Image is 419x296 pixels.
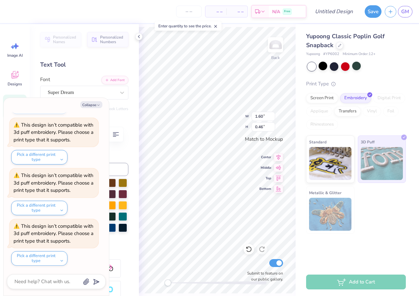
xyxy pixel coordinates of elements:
div: This design isn’t compatible with 3d puff embroidery. Please choose a print type that it supports. [13,122,93,143]
span: Designs [8,81,22,87]
span: N/A [272,8,280,15]
div: Rhinestones [306,120,338,130]
div: This design isn’t compatible with 3d puff embroidery. Please choose a print type that it supports. [13,223,93,244]
div: This design isn’t compatible with 3d puff embroidery. Please choose a print type that it supports. [13,172,93,193]
button: Pick a different print type [11,150,67,164]
span: Free [284,9,290,14]
span: Minimum Order: 12 + [343,51,376,57]
div: Screen Print [306,93,338,103]
img: Metallic & Glitter [309,198,352,231]
span: – – [209,8,223,15]
img: Back [269,38,282,51]
span: Top [259,176,271,181]
div: Applique [306,106,332,116]
div: Transfers [334,106,361,116]
input: – – [176,6,202,17]
span: # YP6002 [323,51,339,57]
div: Vinyl [363,106,381,116]
span: Metallic & Glitter [309,189,342,196]
div: Accessibility label [165,280,171,286]
span: Yupoong Classic Poplin Golf Snapback [306,32,385,49]
div: Digital Print [373,93,405,103]
img: 3D Puff [361,147,403,180]
input: Untitled Design [310,5,358,18]
button: Personalized Numbers [87,32,128,47]
span: Yupoong [306,51,320,57]
label: Font [40,76,50,83]
button: Personalized Names [40,32,81,47]
button: Add Font [101,76,128,84]
span: Center [259,155,271,160]
span: Middle [259,165,271,170]
div: Enter quantity to see the price. [155,21,222,31]
a: GM [398,6,412,17]
span: Personalized Numbers [100,35,124,44]
button: Collapse [80,101,102,108]
label: Submit to feature on our public gallery. [244,270,283,282]
span: Personalized Names [53,35,77,44]
button: Pick a different print type [11,251,67,266]
img: Standard [309,147,352,180]
span: – – [230,8,244,15]
button: Save [365,5,381,18]
span: Image AI [7,53,23,58]
span: Bottom [259,186,271,192]
div: Print Type [306,80,406,88]
div: Embroidery [340,93,371,103]
div: Foil [383,106,399,116]
div: Text Tool [40,60,128,69]
button: Pick a different print type [11,201,67,215]
span: GM [401,8,409,15]
span: Standard [309,138,327,145]
div: Back [271,55,280,61]
span: 3D Puff [361,138,375,145]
